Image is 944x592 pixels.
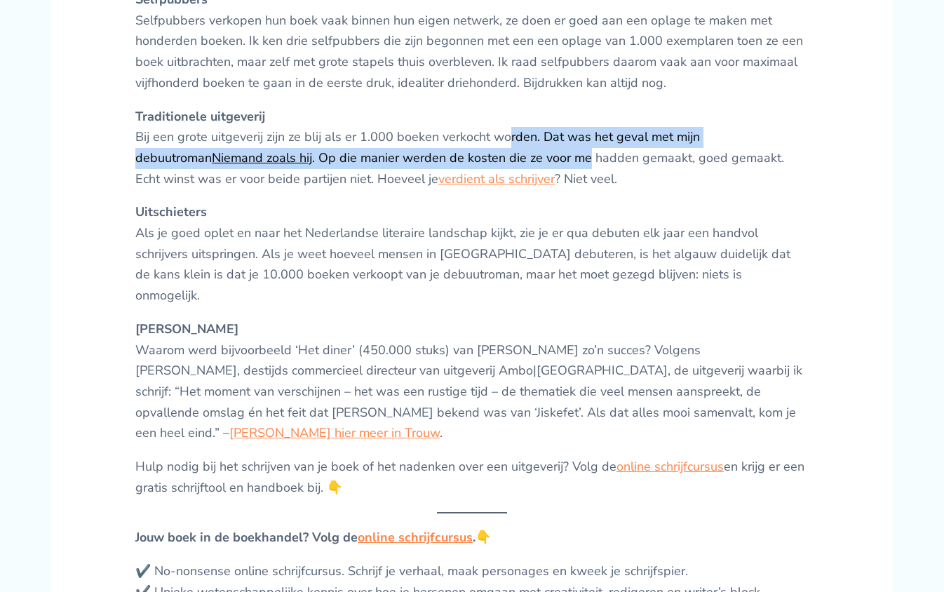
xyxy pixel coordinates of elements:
strong: Jouw boek in de boekhandel? Volg de . [135,529,476,546]
a: [PERSON_NAME] hier meer in Trouw [229,424,440,441]
p: Hulp nodig bij het schrijven van je boek of het nadenken over een uitgeverij? Volg de en krijg er... [135,457,809,498]
strong: Uitschieters [135,203,207,220]
p: Bij een grote uitgeverij zijn ze blij als er 1.000 boeken verkocht worden. Dat was het geval met ... [135,107,809,190]
a: Niemand zoals hij [212,149,312,166]
p: Als je goed oplet en naar het Nederlandse literaire landschap kijkt, zie je er qua debuten elk ja... [135,202,809,307]
a: online schrijfcursus [616,458,724,475]
p: Waarom werd bijvoorbeeld ‘Het diner’ (450.000 stuks) van [PERSON_NAME] zo’n succes? Volgens [PERS... [135,319,809,444]
a: online schrijfcursus [358,529,473,546]
strong: [PERSON_NAME] [135,321,238,337]
a: verdient als schrijver [438,170,555,187]
b: 👇 [476,529,491,546]
strong: Traditionele uitgeverij [135,108,265,125]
